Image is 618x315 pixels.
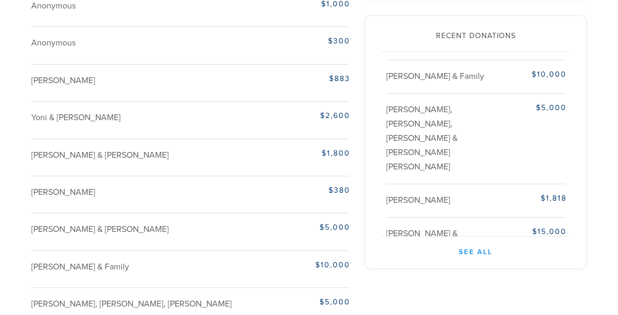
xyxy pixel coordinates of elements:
[239,148,350,159] div: $1,800
[31,150,169,160] span: [PERSON_NAME] & [PERSON_NAME]
[386,195,450,205] span: [PERSON_NAME]
[31,112,121,123] span: Yoni & [PERSON_NAME]
[31,187,95,197] span: [PERSON_NAME]
[31,38,76,48] span: Anonymous
[31,75,95,86] span: [PERSON_NAME]
[31,262,129,272] span: [PERSON_NAME] & Family
[31,1,76,11] span: Anonymous
[504,69,567,80] div: $10,000
[504,193,567,204] div: $1,818
[239,35,350,47] div: $300
[504,226,567,237] div: $15,000
[381,32,570,41] h2: Recent Donations
[31,224,169,235] span: [PERSON_NAME] & [PERSON_NAME]
[386,71,484,82] span: [PERSON_NAME] & Family
[386,104,458,172] span: [PERSON_NAME], [PERSON_NAME], [PERSON_NAME] & [PERSON_NAME] [PERSON_NAME]
[504,102,567,113] div: $5,000
[239,259,350,271] div: $10,000
[239,185,350,196] div: $380
[381,237,570,258] a: See All
[239,110,350,121] div: $2,600
[239,222,350,233] div: $5,000
[386,228,458,253] span: [PERSON_NAME] & [PERSON_NAME]
[239,73,350,84] div: $883
[239,296,350,308] div: $5,000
